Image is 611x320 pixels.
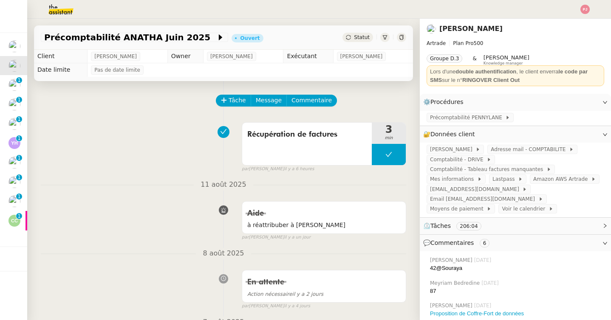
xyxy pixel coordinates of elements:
[284,166,314,173] span: il y a 6 heures
[430,256,474,264] span: [PERSON_NAME]
[16,77,22,83] nz-badge-sup: 1
[430,287,604,295] div: 87
[484,61,523,66] span: Knowledge manager
[453,40,473,46] span: Plan Pro
[462,77,520,83] strong: RINGOVER Client Out
[247,220,401,230] span: à réattribuber à [PERSON_NAME]
[340,52,383,61] span: [PERSON_NAME]
[17,194,21,201] p: 1
[242,234,311,241] small: [PERSON_NAME]
[430,67,601,84] div: Lors d'une , le client enverra sur le n°
[8,60,20,72] img: users%2FSoHiyPZ6lTh48rkksBJmVXB4Fxh1%2Favatar%2F784cdfc3-6442-45b8-8ed3-42f1cc9271a4
[242,166,314,173] small: [PERSON_NAME]
[481,279,501,287] span: [DATE]
[372,135,406,142] span: min
[8,195,20,207] img: users%2FW4OQjB9BRtYK2an7yusO0WsYLsD3%2Favatar%2F28027066-518b-424c-8476-65f2e549ac29
[247,128,367,141] span: Récupération de factures
[17,135,21,143] p: 1
[242,303,249,310] span: par
[17,116,21,124] p: 1
[247,210,264,217] span: Aide
[17,97,21,104] p: 1
[430,155,487,164] span: Comptabilité - DRIVE
[94,66,140,74] span: Pas de date limite
[17,155,21,163] p: 1
[291,95,332,105] span: Commentaire
[423,222,488,229] span: ⏲️
[242,166,249,173] span: par
[430,222,451,229] span: Tâches
[216,95,251,107] button: Tâche
[242,234,249,241] span: par
[420,218,611,234] div: ⏲️Tâches 206:04
[16,213,22,219] nz-badge-sup: 1
[580,5,590,14] img: svg
[354,34,370,40] span: Statut
[247,291,292,297] span: Action nécessaire
[17,213,21,221] p: 1
[533,175,591,183] span: Amazon AWS Artrade
[17,174,21,182] p: 1
[34,50,88,63] td: Client
[8,137,20,149] img: svg
[16,116,22,122] nz-badge-sup: 1
[430,205,487,213] span: Moyens de paiement
[456,222,481,230] nz-tag: 206:04
[423,129,478,139] span: 🔐
[372,124,406,135] span: 3
[491,145,569,154] span: Adresse mail - COMPTABILITE
[16,97,22,103] nz-badge-sup: 1
[502,205,548,213] span: Voir le calendrier
[17,77,21,85] p: 1
[16,194,22,199] nz-badge-sup: 1
[8,176,20,188] img: users%2FC9SBsJ0duuaSgpQFj5LgoEX8n0o2%2Favatar%2Fec9d51b8-9413-4189-adfb-7be4d8c96a3c
[430,98,464,105] span: Procédures
[283,50,333,63] td: Exécutant
[8,157,20,168] img: users%2FC9SBsJ0duuaSgpQFj5LgoEX8n0o2%2Favatar%2Fec9d51b8-9413-4189-adfb-7be4d8c96a3c
[474,40,484,46] span: 500
[44,33,216,42] span: Précomptabilité ANATHA Juin 2025
[420,235,611,251] div: 💬Commentaires 6
[423,97,467,107] span: ⚙️
[484,54,529,61] span: [PERSON_NAME]
[286,95,337,107] button: Commentaire
[427,24,436,34] img: users%2FSoHiyPZ6lTh48rkksBJmVXB4Fxh1%2Favatar%2F784cdfc3-6442-45b8-8ed3-42f1cc9271a4
[430,310,524,317] a: Proposition de Coffre-Fort de données
[430,195,538,203] span: Email [EMAIL_ADDRESS][DOMAIN_NAME]
[474,256,493,264] span: [DATE]
[439,25,503,33] a: [PERSON_NAME]
[16,135,22,141] nz-badge-sup: 1
[430,185,522,194] span: [EMAIL_ADDRESS][DOMAIN_NAME]
[242,303,310,310] small: [PERSON_NAME]
[8,79,20,91] img: users%2FC9SBsJ0duuaSgpQFj5LgoEX8n0o2%2Favatar%2Fec9d51b8-9413-4189-adfb-7be4d8c96a3c
[256,95,282,105] span: Message
[472,54,476,65] span: &
[194,179,253,191] span: 11 août 2025
[474,302,493,309] span: [DATE]
[247,291,323,297] span: il y a 2 jours
[240,36,260,41] div: Ouvert
[427,40,446,46] span: Artrade
[167,50,203,63] td: Owner
[423,239,493,246] span: 💬
[430,131,475,138] span: Données client
[430,239,474,246] span: Commentaires
[430,279,481,287] span: Meyriam Bedredine
[251,95,287,107] button: Message
[196,248,251,259] span: 8 août 2025
[430,113,505,122] span: Précomptabilité PENNYLANE
[284,234,311,241] span: il y a un jour
[16,174,22,180] nz-badge-sup: 1
[210,52,253,61] span: [PERSON_NAME]
[16,155,22,161] nz-badge-sup: 1
[420,126,611,143] div: 🔐Données client
[420,94,611,110] div: ⚙️Procédures
[427,54,462,63] nz-tag: Groupe D.3
[8,40,20,52] img: users%2FSoHiyPZ6lTh48rkksBJmVXB4Fxh1%2Favatar%2F784cdfc3-6442-45b8-8ed3-42f1cc9271a4
[484,54,529,65] app-user-label: Knowledge manager
[247,278,284,286] span: En attente
[430,145,475,154] span: [PERSON_NAME]
[8,98,20,110] img: users%2FW4OQjB9BRtYK2an7yusO0WsYLsD3%2Favatar%2F28027066-518b-424c-8476-65f2e549ac29
[8,215,20,227] img: svg
[480,239,490,247] nz-tag: 6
